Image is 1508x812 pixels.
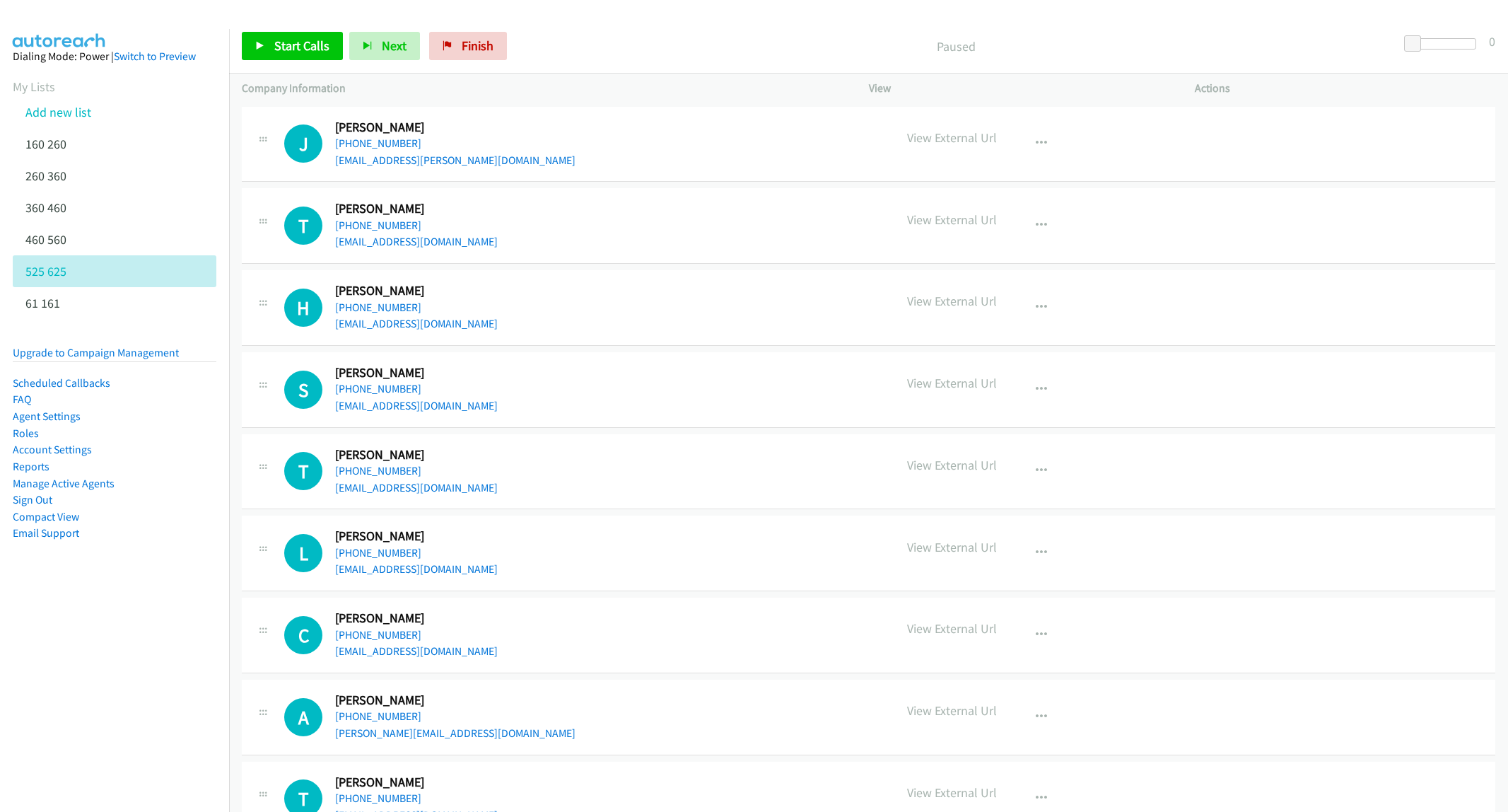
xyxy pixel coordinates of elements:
a: [EMAIL_ADDRESS][DOMAIN_NAME] [335,317,498,330]
div: The call is yet to be attempted [284,207,322,245]
a: 61 161 [25,295,60,311]
a: [EMAIL_ADDRESS][DOMAIN_NAME] [335,399,498,412]
a: Manage Active Agents [13,477,115,490]
div: 0 [1489,32,1495,51]
p: Paused [526,37,1386,56]
a: Compact View [13,510,79,523]
h1: T [284,452,322,490]
h2: [PERSON_NAME] [335,610,493,627]
h2: [PERSON_NAME] [335,120,493,136]
h1: A [284,698,322,736]
div: The call is yet to be attempted [284,698,322,736]
a: [PHONE_NUMBER] [335,709,421,723]
h2: [PERSON_NAME] [335,447,493,463]
a: [EMAIL_ADDRESS][PERSON_NAME][DOMAIN_NAME] [335,153,575,167]
h2: [PERSON_NAME] [335,201,493,217]
span: Start Calls [274,37,329,54]
a: [EMAIL_ADDRESS][DOMAIN_NAME] [335,235,498,248]
h2: [PERSON_NAME] [335,692,493,709]
span: Finish [462,37,493,54]
a: [PHONE_NUMBER] [335,546,421,559]
p: Actions [1195,80,1495,97]
div: The call is yet to be attempted [284,124,322,163]
a: Account Settings [13,443,92,456]
a: [PHONE_NUMBER] [335,137,421,150]
a: FAQ [13,393,31,406]
p: View External Url [907,128,997,147]
a: [PHONE_NUMBER] [335,382,421,395]
a: Add new list [25,104,91,120]
p: View External Url [907,538,997,557]
a: [PHONE_NUMBER] [335,791,421,805]
p: View [869,80,1169,97]
a: Roles [13,427,39,440]
div: The call is yet to be attempted [284,289,322,327]
h2: [PERSON_NAME] [335,775,493,791]
div: The call is yet to be attempted [284,452,322,490]
a: My Lists [13,79,55,95]
h1: J [284,124,322,163]
a: [PHONE_NUMBER] [335,464,421,477]
a: 525 625 [25,263,66,279]
p: View External Url [907,291,997,311]
a: [PHONE_NUMBER] [335,301,421,314]
p: View External Url [907,210,997,229]
a: [PERSON_NAME][EMAIL_ADDRESS][DOMAIN_NAME] [335,726,575,740]
h2: [PERSON_NAME] [335,283,493,299]
a: [EMAIL_ADDRESS][DOMAIN_NAME] [335,644,498,658]
a: 160 260 [25,136,66,152]
div: Delay between calls (in seconds) [1411,38,1476,50]
a: Reports [13,460,49,473]
a: Start Calls [242,32,343,60]
a: Email Support [13,526,79,540]
p: View External Url [907,619,997,638]
p: View External Url [907,456,997,475]
h1: H [284,289,322,327]
a: Upgrade to Campaign Management [13,346,179,359]
a: [PHONE_NUMBER] [335,628,421,642]
p: View External Url [907,783,997,802]
p: View External Url [907,373,997,393]
span: Next [382,37,407,54]
h1: C [284,616,322,654]
a: Scheduled Callbacks [13,376,110,390]
h1: S [284,371,322,409]
a: [PHONE_NUMBER] [335,219,421,232]
h2: [PERSON_NAME] [335,528,493,545]
a: 360 460 [25,199,66,216]
a: 460 560 [25,231,66,248]
div: The call is yet to be attempted [284,616,322,654]
h1: L [284,534,322,572]
a: Sign Out [13,493,52,506]
div: The call is yet to be attempted [284,371,322,409]
div: Dialing Mode: Power | [13,48,216,65]
h1: T [284,207,322,245]
button: Next [349,32,420,60]
a: Switch to Preview [114,50,196,63]
h2: [PERSON_NAME] [335,365,493,381]
div: The call is yet to be attempted [284,534,322,572]
a: 260 360 [25,168,66,184]
p: Company Information [242,80,843,97]
a: Agent Settings [13,410,81,423]
a: [EMAIL_ADDRESS][DOMAIN_NAME] [335,562,498,576]
a: [EMAIL_ADDRESS][DOMAIN_NAME] [335,481,498,494]
a: Finish [429,32,507,60]
p: View External Url [907,701,997,720]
